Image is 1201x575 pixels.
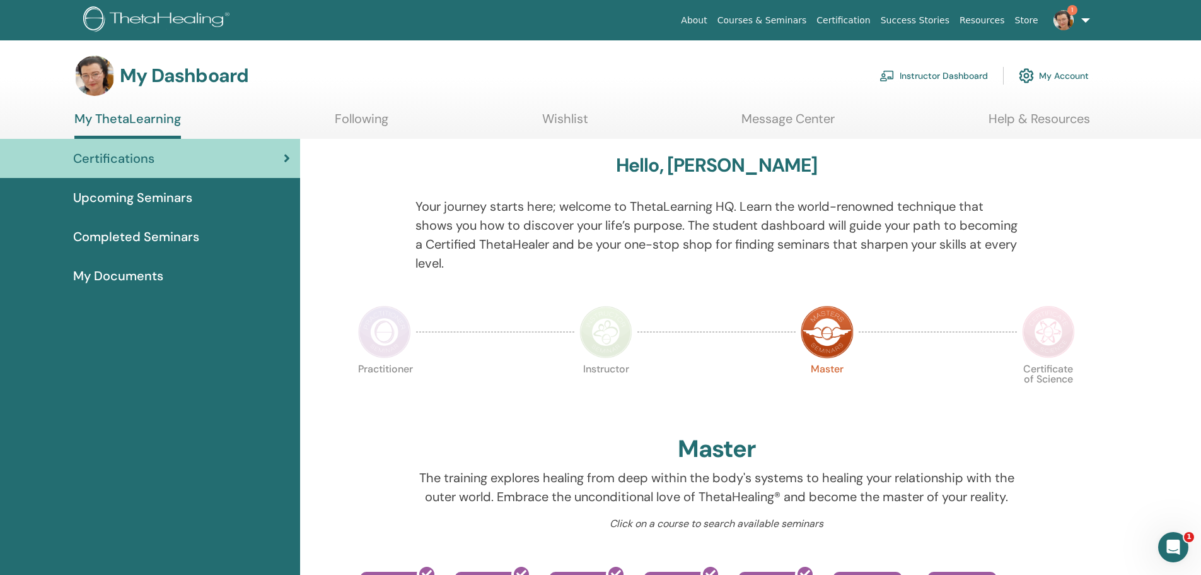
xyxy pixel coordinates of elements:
h3: Hello, [PERSON_NAME] [616,154,818,177]
span: 1 [1184,532,1194,542]
p: Click on a course to search available seminars [415,516,1018,531]
span: 1 [1067,5,1077,15]
img: logo.png [83,6,234,35]
a: Certification [811,9,875,32]
a: Message Center [741,111,835,136]
a: Following [335,111,388,136]
img: default.jpg [1053,10,1074,30]
span: Completed Seminars [73,227,199,246]
a: About [676,9,712,32]
h3: My Dashboard [120,64,248,87]
p: Master [801,364,854,417]
img: cog.svg [1019,65,1034,86]
a: My ThetaLearning [74,111,181,139]
img: default.jpg [74,56,115,96]
p: Your journey starts here; welcome to ThetaLearning HQ. Learn the world-renowned technique that sh... [415,197,1018,273]
iframe: Intercom live chat [1158,532,1188,562]
a: Instructor Dashboard [879,62,988,90]
a: My Account [1019,62,1089,90]
img: Master [801,305,854,359]
p: Practitioner [358,364,411,417]
a: Success Stories [876,9,954,32]
span: My Documents [73,266,163,285]
a: Wishlist [542,111,588,136]
span: Certifications [73,149,154,168]
a: Courses & Seminars [712,9,812,32]
p: Instructor [579,364,632,417]
h2: Master [678,435,756,464]
a: Store [1010,9,1043,32]
img: chalkboard-teacher.svg [879,70,895,81]
img: Practitioner [358,305,411,359]
img: Instructor [579,305,632,359]
img: Certificate of Science [1022,305,1075,359]
p: The training explores healing from deep within the body's systems to healing your relationship wi... [415,468,1018,506]
a: Help & Resources [989,111,1090,136]
p: Certificate of Science [1022,364,1075,417]
span: Upcoming Seminars [73,188,192,207]
a: Resources [954,9,1010,32]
